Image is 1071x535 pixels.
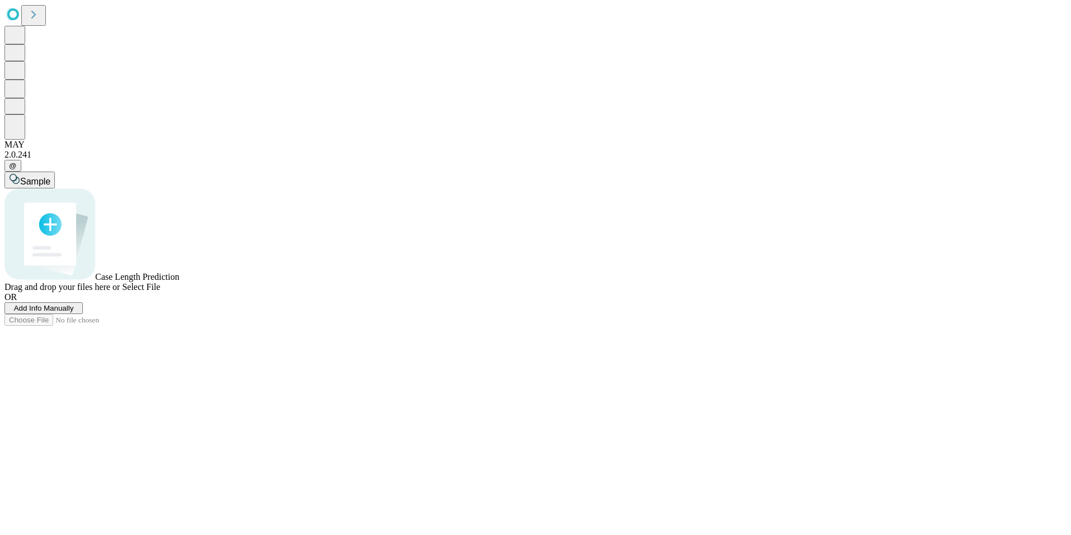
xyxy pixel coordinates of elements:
div: MAY [4,140,1067,150]
button: @ [4,160,21,172]
span: @ [9,162,17,170]
span: Sample [20,177,50,186]
span: Add Info Manually [14,304,74,312]
span: Case Length Prediction [95,272,179,282]
button: Add Info Manually [4,302,83,314]
button: Sample [4,172,55,188]
span: Select File [122,282,160,292]
span: OR [4,292,17,302]
div: 2.0.241 [4,150,1067,160]
span: Drag and drop your files here or [4,282,120,292]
